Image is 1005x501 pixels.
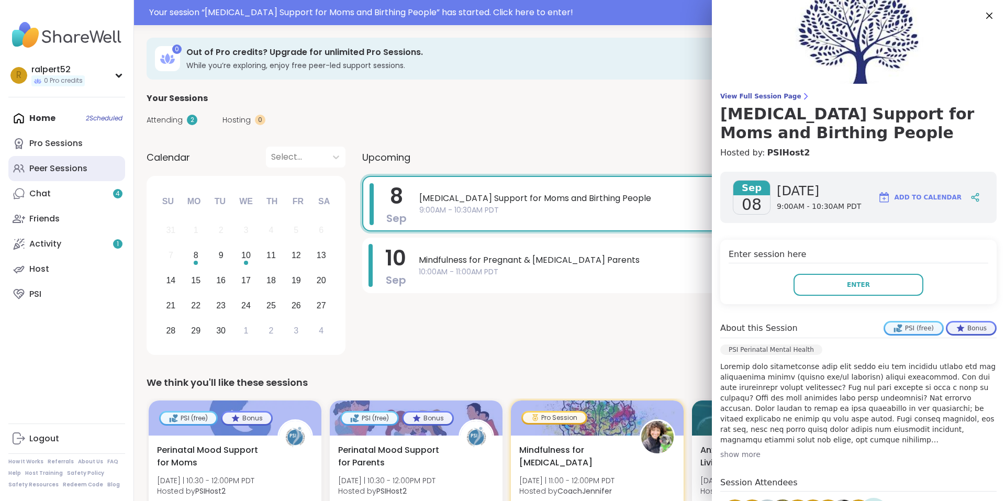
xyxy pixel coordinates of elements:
span: Add to Calendar [895,193,962,202]
span: Anxiety Support Squad- Living with Health Issues [700,444,809,469]
div: ralpert52 [31,64,85,75]
div: PSI (free) [885,322,942,334]
div: PSI (free) [161,413,216,424]
div: Sa [312,190,336,213]
a: Host Training [25,470,63,477]
div: Choose Wednesday, September 24th, 2025 [235,294,258,317]
div: 28 [166,324,175,338]
span: 0 Pro credits [44,76,83,85]
div: Not available Thursday, September 4th, 2025 [260,219,283,242]
div: 12 [292,248,301,262]
span: 10:00AM - 11:00AM PDT [419,266,974,277]
div: Choose Tuesday, September 23rd, 2025 [210,294,232,317]
h4: Session Attendees [720,476,997,492]
img: PSIHost2 [460,421,493,453]
div: 26 [292,298,301,313]
b: PSIHost2 [195,486,226,496]
div: Choose Friday, September 19th, 2025 [285,270,307,292]
span: 1 [117,240,119,249]
div: 3 [244,223,249,237]
div: 22 [191,298,200,313]
div: 25 [266,298,276,313]
img: ShareWell Nav Logo [8,17,125,53]
span: [DATE] | 11:00 - 12:00PM PDT [519,475,615,486]
div: 19 [292,273,301,287]
div: Choose Sunday, September 21st, 2025 [160,294,182,317]
a: Help [8,470,21,477]
div: Choose Friday, September 26th, 2025 [285,294,307,317]
span: Sep [386,211,407,226]
div: Choose Tuesday, September 30th, 2025 [210,319,232,342]
div: Not available Sunday, August 31st, 2025 [160,219,182,242]
div: Choose Wednesday, September 17th, 2025 [235,270,258,292]
div: Choose Thursday, September 25th, 2025 [260,294,283,317]
img: PSIHost2 [279,421,311,453]
div: 31 [166,223,175,237]
span: Perinatal Mood Support for Moms [157,444,266,469]
div: 15 [191,273,200,287]
div: Choose Thursday, September 18th, 2025 [260,270,283,292]
div: Choose Saturday, September 13th, 2025 [310,244,332,267]
div: 13 [317,248,326,262]
div: Choose Tuesday, September 9th, 2025 [210,244,232,267]
span: 4 [116,190,120,198]
div: Bonus [222,413,271,424]
div: Not available Sunday, September 7th, 2025 [160,244,182,267]
a: Friends [8,206,125,231]
div: Choose Sunday, September 14th, 2025 [160,270,182,292]
a: About Us [78,458,103,465]
button: Add to Calendar [873,185,966,210]
div: Choose Sunday, September 28th, 2025 [160,319,182,342]
button: Enter [794,274,923,296]
span: Attending [147,115,183,126]
div: 7 [169,248,173,262]
div: 3 [294,324,298,338]
div: Choose Friday, September 12th, 2025 [285,244,307,267]
div: Choose Saturday, September 27th, 2025 [310,294,332,317]
div: 5 [294,223,298,237]
div: 14 [166,273,175,287]
div: Bonus [404,413,452,424]
div: Choose Wednesday, October 1st, 2025 [235,319,258,342]
div: 17 [241,273,251,287]
a: PSIHost2 [767,147,810,159]
div: Choose Saturday, October 4th, 2025 [310,319,332,342]
div: 0 [172,44,182,54]
h4: About this Session [720,322,798,335]
a: Pro Sessions [8,131,125,156]
span: Sep [733,181,770,195]
a: Chat4 [8,181,125,206]
h3: Out of Pro credits? Upgrade for unlimited Pro Sessions. [186,47,907,58]
div: Peer Sessions [29,163,87,174]
a: FAQ [107,458,118,465]
div: Pro Session [523,413,586,423]
img: CoachJennifer [641,421,674,453]
div: 9 [219,248,224,262]
div: 30 [216,324,226,338]
a: How It Works [8,458,43,465]
div: Choose Tuesday, September 16th, 2025 [210,270,232,292]
div: 0 [255,115,265,125]
span: Calendar [147,150,190,164]
div: PSI [29,288,41,300]
div: 4 [269,223,273,237]
h3: [MEDICAL_DATA] Support for Moms and Birthing People [720,105,997,142]
div: 23 [216,298,226,313]
span: r [16,69,21,82]
div: Activity [29,238,61,250]
div: Not available Friday, September 5th, 2025 [285,219,307,242]
span: View Full Session Page [720,92,997,101]
span: [DATE] [777,183,861,199]
div: Logout [29,433,59,444]
div: Not available Monday, September 1st, 2025 [185,219,207,242]
div: 2 [219,223,224,237]
div: Su [157,190,180,213]
div: 27 [317,298,326,313]
div: Not available Saturday, September 6th, 2025 [310,219,332,242]
span: Sep [386,273,406,287]
span: Mindfulness for [MEDICAL_DATA] [519,444,628,469]
span: Hosted by [519,486,615,496]
div: Bonus [947,322,995,334]
span: 10 [385,243,406,273]
h3: While you’re exploring, enjoy free peer-led support sessions. [186,60,907,71]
